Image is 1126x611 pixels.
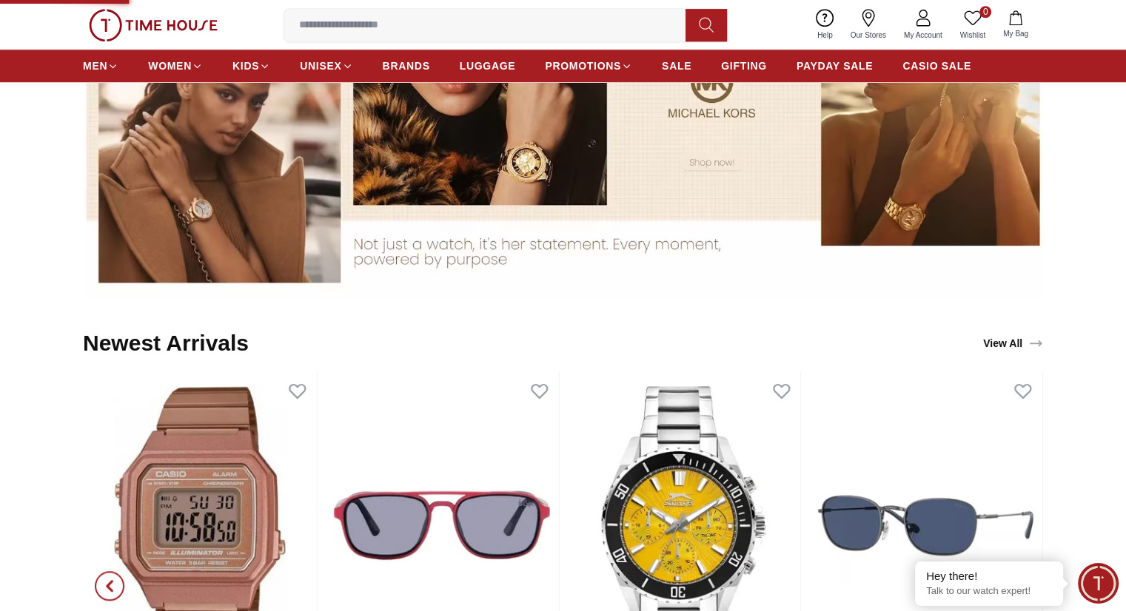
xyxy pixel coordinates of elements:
[460,53,516,79] a: LUGGAGE
[808,6,842,44] a: Help
[902,53,971,79] a: CASIO SALE
[842,6,895,44] a: Our Stores
[721,53,767,79] a: GIFTING
[300,58,341,73] span: UNISEX
[232,53,270,79] a: KIDS
[979,6,991,18] span: 0
[980,333,1046,354] a: View All
[383,58,430,73] span: BRANDS
[845,30,892,41] span: Our Stores
[926,585,1052,598] p: Talk to our watch expert!
[83,330,249,357] h2: Newest Arrivals
[1078,563,1119,604] div: Chat Widget
[662,53,691,79] a: SALE
[148,53,203,79] a: WOMEN
[902,58,971,73] span: CASIO SALE
[811,30,839,41] span: Help
[89,9,218,41] img: ...
[232,58,259,73] span: KIDS
[721,58,767,73] span: GIFTING
[83,58,107,73] span: MEN
[83,53,118,79] a: MEN
[951,6,994,44] a: 0Wishlist
[383,53,430,79] a: BRANDS
[662,58,691,73] span: SALE
[460,58,516,73] span: LUGGAGE
[545,58,621,73] span: PROMOTIONS
[148,58,192,73] span: WOMEN
[994,7,1037,42] button: My Bag
[898,30,948,41] span: My Account
[797,53,873,79] a: PAYDAY SALE
[797,58,873,73] span: PAYDAY SALE
[954,30,991,41] span: Wishlist
[300,53,352,79] a: UNISEX
[997,28,1034,39] span: My Bag
[926,569,1052,584] div: Hey there!
[545,53,632,79] a: PROMOTIONS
